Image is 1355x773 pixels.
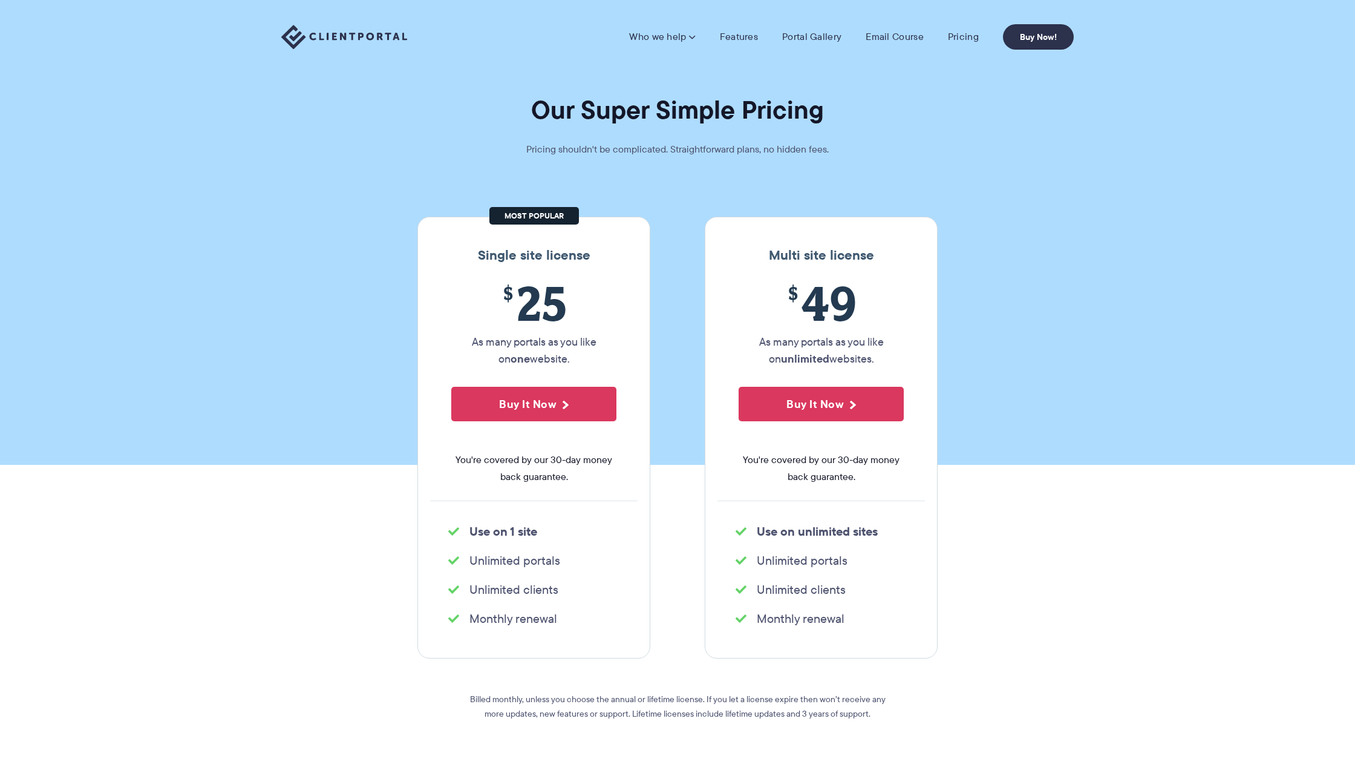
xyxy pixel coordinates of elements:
p: Billed monthly, unless you choose the annual or lifetime license. If you let a license expire the... [460,692,895,721]
span: 49 [739,275,904,331]
li: Unlimited portals [448,552,619,569]
span: You're covered by our 30-day money back guarantee. [451,452,616,485]
li: Monthly renewal [736,610,907,627]
a: Features [720,31,758,43]
h3: Multi site license [717,248,925,263]
h3: Single site license [430,248,638,263]
a: Pricing [948,31,979,43]
strong: unlimited [781,350,829,367]
a: Buy Now! [1003,24,1074,50]
a: Email Course [866,31,924,43]
span: You're covered by our 30-day money back guarantee. [739,452,904,485]
a: Portal Gallery [782,31,841,43]
button: Buy It Now [739,387,904,421]
button: Buy It Now [451,387,616,421]
li: Unlimited portals [736,552,907,569]
p: Pricing shouldn't be complicated. Straightforward plans, no hidden fees. [496,141,859,158]
p: As many portals as you like on website. [451,334,616,367]
a: Who we help [629,31,695,43]
strong: Use on 1 site [469,522,537,541]
li: Monthly renewal [448,610,619,627]
p: As many portals as you like on websites. [739,334,904,367]
li: Unlimited clients [448,581,619,598]
strong: Use on unlimited sites [757,522,878,541]
span: 25 [451,275,616,331]
li: Unlimited clients [736,581,907,598]
strong: one [511,350,530,367]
